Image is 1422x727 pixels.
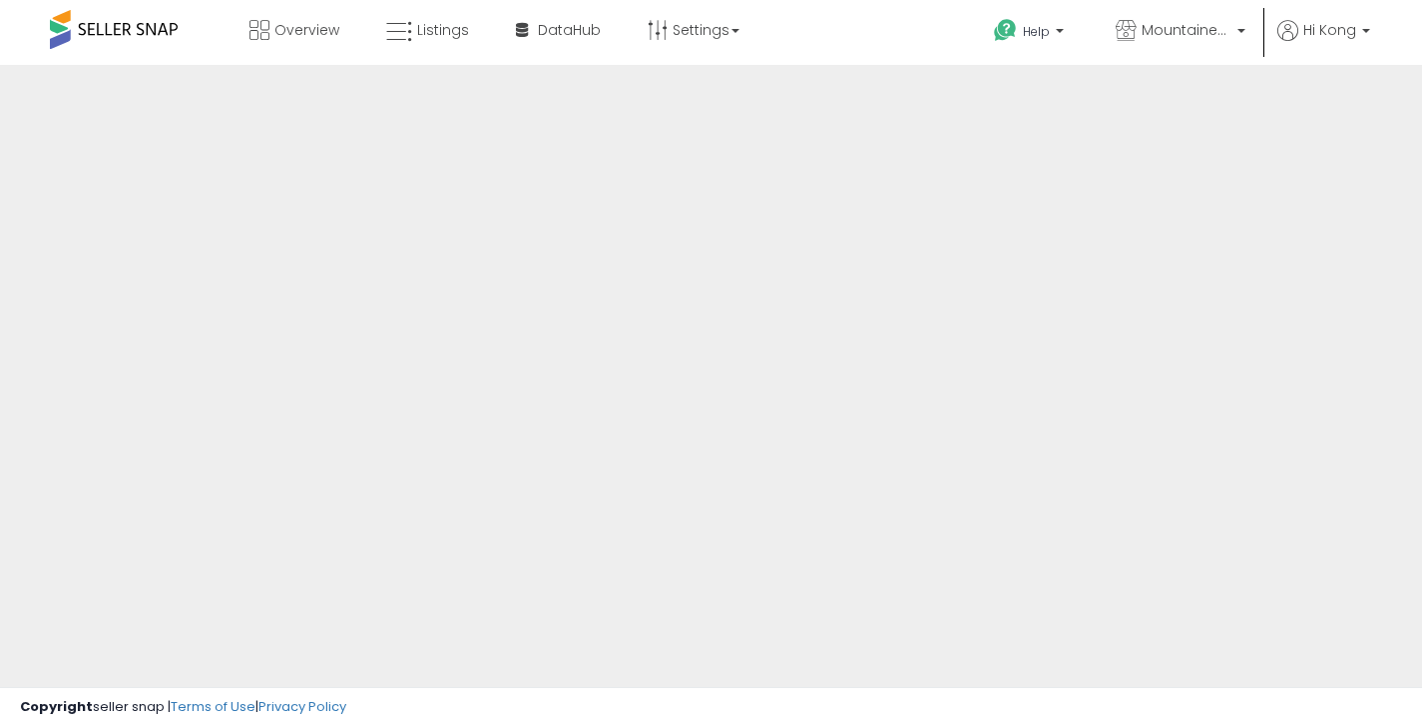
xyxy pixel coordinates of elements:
[1023,23,1050,40] span: Help
[20,697,93,716] strong: Copyright
[258,697,346,716] a: Privacy Policy
[978,3,1084,65] a: Help
[538,20,601,40] span: DataHub
[171,697,255,716] a: Terms of Use
[20,698,346,717] div: seller snap | |
[417,20,469,40] span: Listings
[1142,20,1231,40] span: MountaineerBrand
[1303,20,1356,40] span: Hi Kong
[993,18,1018,43] i: Get Help
[274,20,339,40] span: Overview
[1277,20,1370,65] a: Hi Kong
